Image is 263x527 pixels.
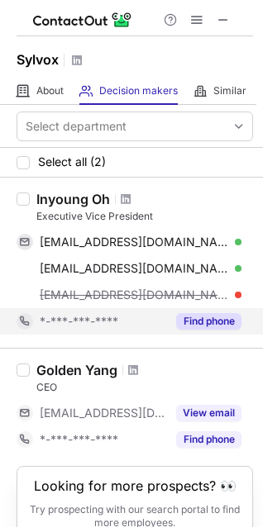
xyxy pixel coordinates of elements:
span: Select all (2) [38,155,106,169]
h1: Sylvox [17,50,59,69]
div: Inyoung Oh [36,191,110,207]
span: Similar [213,84,246,97]
div: Executive Vice President [36,209,253,224]
button: Reveal Button [176,405,241,421]
img: ContactOut v5.3.10 [33,10,132,30]
div: Select department [26,118,127,135]
button: Reveal Button [176,431,241,448]
button: Reveal Button [176,313,241,330]
span: [EMAIL_ADDRESS][DOMAIN_NAME] [40,287,229,302]
span: Decision makers [99,84,178,97]
div: CEO [36,380,253,395]
header: Looking for more prospects? 👀 [34,478,237,493]
span: [EMAIL_ADDRESS][DOMAIN_NAME] [40,235,229,249]
span: [EMAIL_ADDRESS][DOMAIN_NAME] [40,406,166,420]
span: About [36,84,64,97]
span: [EMAIL_ADDRESS][DOMAIN_NAME] [40,261,229,276]
div: Golden Yang [36,362,117,378]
